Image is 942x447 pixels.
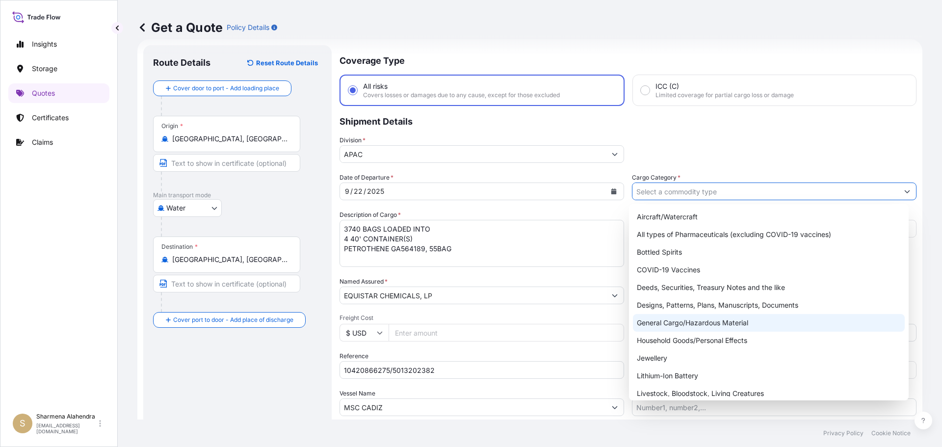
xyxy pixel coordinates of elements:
[389,324,624,342] input: Enter amount
[633,314,905,332] div: General Cargo/Hazardous Material
[172,134,288,144] input: Origin
[153,57,210,69] p: Route Details
[340,351,368,361] label: Reference
[632,183,898,200] input: Select a commodity type
[340,106,916,135] p: Shipment Details
[363,91,560,99] span: Covers losses or damages due to any cause, except for those excluded
[340,45,916,75] p: Coverage Type
[137,20,223,35] p: Get a Quote
[350,185,353,197] div: /
[633,385,905,402] div: Livestock, Bloodstock, Living Creatures
[340,277,388,287] label: Named Assured
[655,91,794,99] span: Limited coverage for partial cargo loss or damage
[823,429,863,437] p: Privacy Policy
[36,413,97,421] p: Sharmena Alahendra
[20,419,26,428] span: S
[173,315,293,325] span: Cover port to door - Add place of discharge
[633,243,905,261] div: Bottled Spirits
[606,184,622,199] button: Calendar
[632,173,680,183] label: Cargo Category
[340,361,624,379] input: Your internal reference
[655,81,679,91] span: ICC (C)
[353,185,364,197] div: day,
[32,88,55,98] p: Quotes
[32,113,69,123] p: Certificates
[153,191,322,199] p: Main transport mode
[340,314,624,322] span: Freight Cost
[344,185,350,197] div: month,
[606,398,624,416] button: Show suggestions
[161,243,198,251] div: Destination
[633,332,905,349] div: Household Goods/Personal Effects
[161,122,183,130] div: Origin
[340,389,375,398] label: Vessel Name
[340,145,606,163] input: Type to search division
[32,64,57,74] p: Storage
[36,422,97,434] p: [EMAIL_ADDRESS][DOMAIN_NAME]
[633,296,905,314] div: Designs, Patterns, Plans, Manuscripts, Documents
[173,83,279,93] span: Cover door to port - Add loading place
[340,287,606,304] input: Full name
[340,135,366,145] label: Division
[633,349,905,367] div: Jewellery
[32,137,53,147] p: Claims
[153,154,300,172] input: Text to appear on certificate
[364,185,366,197] div: /
[633,367,905,385] div: Lithium-Ion Battery
[633,279,905,296] div: Deeds, Securities, Treasury Notes and the like
[606,145,624,163] button: Show suggestions
[871,429,911,437] p: Cookie Notice
[633,226,905,243] div: All types of Pharmaceuticals (excluding COVID-19 vaccines)
[366,185,385,197] div: year,
[898,183,916,200] button: Show suggestions
[153,275,300,292] input: Text to appear on certificate
[340,210,401,220] label: Description of Cargo
[606,287,624,304] button: Show suggestions
[633,208,905,226] div: Aircraft/Watercraft
[632,398,916,416] input: Number1, number2,...
[256,58,318,68] p: Reset Route Details
[633,261,905,279] div: COVID-19 Vaccines
[227,23,269,32] p: Policy Details
[340,398,606,416] input: Type to search vessel name or IMO
[363,81,388,91] span: All risks
[172,255,288,264] input: Destination
[153,199,222,217] button: Select transport
[166,203,185,213] span: Water
[32,39,57,49] p: Insights
[340,173,393,183] span: Date of Departure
